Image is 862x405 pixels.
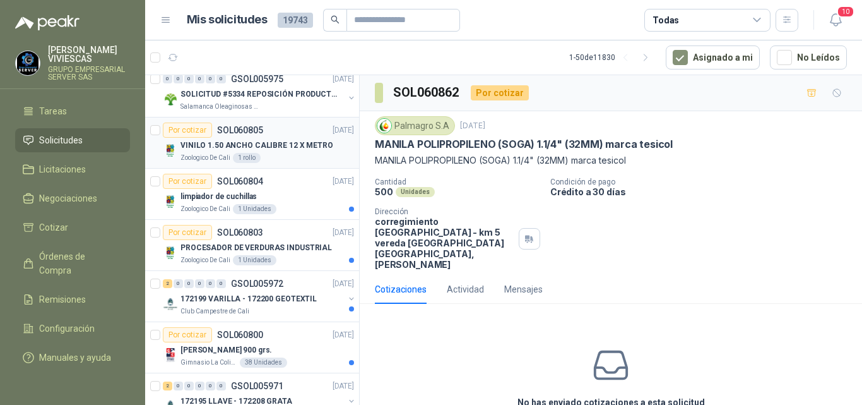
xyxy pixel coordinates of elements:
p: [DATE] [333,227,354,239]
div: 0 [195,382,204,390]
span: Remisiones [39,293,86,306]
div: 0 [206,75,215,83]
p: 500 [375,186,393,197]
span: Manuales y ayuda [39,351,111,365]
div: Mensajes [504,282,543,296]
p: [PERSON_NAME] VIVIESCAS [48,45,130,63]
div: 0 [184,279,194,288]
span: 19743 [278,13,313,28]
a: Configuración [15,317,130,341]
p: Gimnasio La Colina [180,358,237,368]
h3: SOL060862 [393,83,461,102]
div: Por cotizar [163,123,212,138]
p: MANILA POLIPROPILENO (SOGA) 1.1/4" (32MM) marca tesicol [375,138,673,151]
div: 0 [216,279,226,288]
p: 172199 VARILLA - 172200 GEOTEXTIL [180,293,317,305]
p: Salamanca Oleaginosas SAS [180,102,260,112]
div: 0 [195,279,204,288]
p: SOL060803 [217,228,263,237]
p: [DATE] [333,176,354,188]
p: corregimiento [GEOGRAPHIC_DATA] - km 5 vereda [GEOGRAPHIC_DATA] [GEOGRAPHIC_DATA] , [PERSON_NAME] [375,216,514,270]
div: Unidades [396,187,435,197]
a: Por cotizarSOL060800[DATE] Company Logo[PERSON_NAME] 900 grs.Gimnasio La Colina38 Unidades [145,322,359,373]
p: PROCESADOR DE VERDURAS INDUSTRIAL [180,242,332,254]
a: Por cotizarSOL060803[DATE] Company LogoPROCESADOR DE VERDURAS INDUSTRIALZoologico De Cali1 Unidades [145,220,359,271]
div: 0 [216,75,226,83]
div: 0 [184,75,194,83]
div: 0 [206,382,215,390]
a: Remisiones [15,287,130,311]
p: Cantidad [375,178,540,186]
span: 10 [837,6,854,18]
p: Dirección [375,207,514,216]
span: Tareas [39,104,67,118]
div: Actividad [447,282,484,296]
div: 0 [206,279,215,288]
img: Company Logo [163,245,178,260]
div: 2 [163,279,172,288]
div: 38 Unidades [240,358,287,368]
p: VINILO 1.50 ANCHO CALIBRE 12 X METRO [180,140,333,152]
div: Por cotizar [163,174,212,189]
button: Asignado a mi [666,45,760,70]
p: MANILA POLIPROPILENO (SOGA) 1.1/4" (32MM) marca tesicol [375,154,847,167]
p: GSOL005975 [231,75,283,83]
span: Negociaciones [39,191,97,205]
div: 0 [184,382,194,390]
p: [DATE] [333,278,354,290]
div: 1 - 50 de 11830 [569,47,656,68]
p: Club Campestre de Cali [180,306,249,317]
a: Órdenes de Compra [15,245,130,282]
a: Negociaciones [15,186,130,210]
p: GSOL005972 [231,279,283,288]
img: Company Logo [377,119,391,133]
div: 1 rollo [233,153,261,163]
p: [DATE] [333,380,354,392]
a: Cotizar [15,215,130,239]
span: Órdenes de Compra [39,250,118,277]
a: Solicitudes [15,128,130,152]
p: [DATE] [333,73,354,85]
span: Solicitudes [39,133,83,147]
img: Company Logo [163,92,178,107]
div: 0 [216,382,226,390]
p: [DATE] [460,120,485,132]
p: GSOL005971 [231,382,283,390]
div: 1 Unidades [233,204,276,214]
p: SOLICITUD #5334 REPOSICIÓN PRODUCTOS [180,88,338,100]
div: 0 [195,75,204,83]
div: Por cotizar [471,85,529,100]
a: Por cotizarSOL060805[DATE] Company LogoVINILO 1.50 ANCHO CALIBRE 12 X METROZoologico De Cali1 rollo [145,118,359,169]
a: Licitaciones [15,157,130,181]
p: limpiador de cuchillas [180,191,257,203]
h1: Mis solicitudes [187,11,268,29]
p: [DATE] [333,329,354,341]
div: Por cotizar [163,327,212,342]
p: Condición de pago [550,178,857,186]
span: Configuración [39,322,95,335]
div: 0 [163,75,172,83]
div: 0 [174,382,183,390]
div: 0 [174,75,183,83]
p: Zoologico De Cali [180,204,230,214]
span: search [331,15,339,24]
p: Zoologico De Cali [180,153,230,163]
div: 2 [163,382,172,390]
p: [DATE] [333,124,354,136]
button: No Leídos [770,45,847,70]
img: Company Logo [163,296,178,311]
a: Manuales y ayuda [15,346,130,370]
div: Palmagro S.A [375,116,455,135]
span: Cotizar [39,221,68,234]
a: Por cotizarSOL060804[DATE] Company Logolimpiador de cuchillasZoologico De Cali1 Unidades [145,169,359,220]
img: Company Logo [163,348,178,363]
div: 1 Unidades [233,255,276,265]
div: Por cotizar [163,225,212,240]
img: Company Logo [16,51,40,75]
p: SOL060800 [217,330,263,339]
div: 0 [174,279,183,288]
div: Cotizaciones [375,282,427,296]
a: Tareas [15,99,130,123]
p: SOL060805 [217,126,263,135]
button: 10 [824,9,847,32]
